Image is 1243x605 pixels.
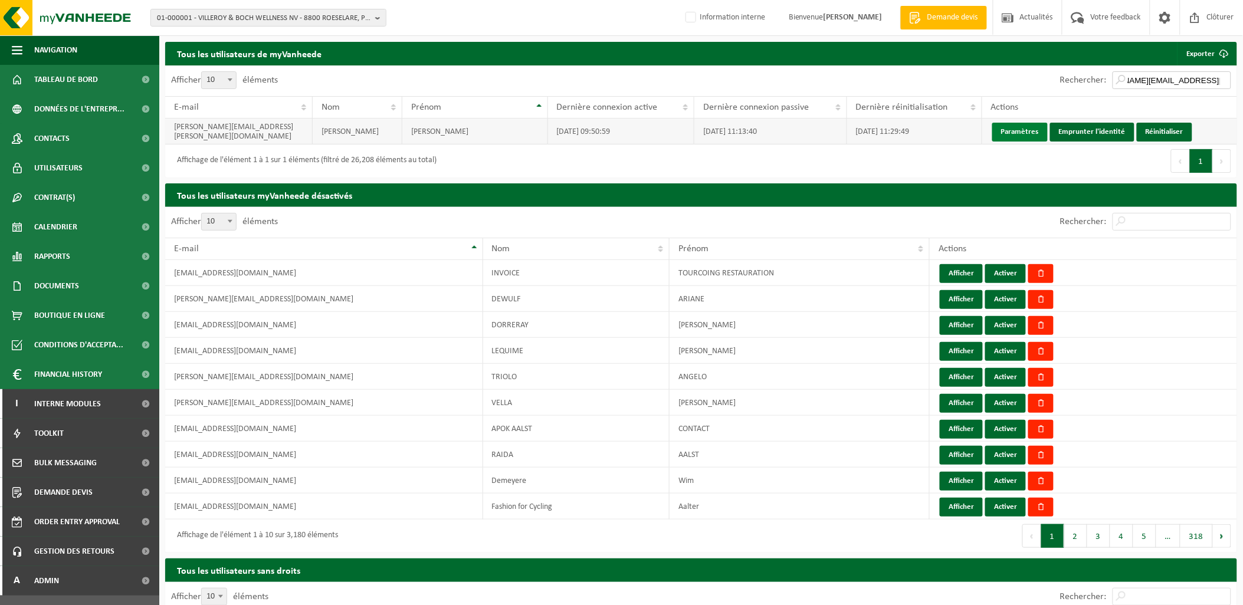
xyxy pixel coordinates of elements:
[1060,218,1107,227] label: Rechercher:
[165,390,483,416] td: [PERSON_NAME][EMAIL_ADDRESS][DOMAIN_NAME]
[157,9,370,27] span: 01-000001 - VILLEROY & BOCH WELLNESS NV - 8800 ROESELARE, POPULIERSTRAAT 1
[165,260,483,286] td: [EMAIL_ADDRESS][DOMAIN_NAME]
[150,9,386,27] button: 01-000001 - VILLEROY & BOCH WELLNESS NV - 8800 ROESELARE, POPULIERSTRAAT 1
[202,588,227,605] span: 10
[683,9,765,27] label: Information interne
[1180,524,1213,548] button: 318
[985,446,1026,465] button: Activer
[670,312,930,338] td: [PERSON_NAME]
[34,389,101,419] span: Interne modules
[985,472,1026,491] button: Activer
[34,507,120,537] span: Order entry approval
[34,94,124,124] span: Données de l'entrepr...
[483,338,670,364] td: LEQUIME
[34,212,77,242] span: Calendrier
[165,183,1237,206] h2: Tous les utilisateurs myVanheede désactivés
[322,103,340,112] span: Nom
[694,119,847,144] td: [DATE] 11:13:40
[201,213,237,231] span: 10
[165,119,313,144] td: [PERSON_NAME][EMAIL_ADDRESS][PERSON_NAME][DOMAIN_NAME]
[985,342,1026,361] button: Activer
[991,103,1019,112] span: Actions
[411,103,441,112] span: Prénom
[34,153,83,183] span: Utilisateurs
[34,271,79,301] span: Documents
[1190,149,1213,173] button: 1
[703,103,809,112] span: Dernière connexion passive
[1213,149,1231,173] button: Next
[12,389,22,419] span: I
[856,103,948,112] span: Dernière réinitialisation
[670,286,930,312] td: ARIANE
[165,364,483,390] td: [PERSON_NAME][EMAIL_ADDRESS][DOMAIN_NAME]
[171,150,437,172] div: Affichage de l'élément 1 à 1 sur 1 éléments (filtré de 26,208 éléments au total)
[985,290,1026,309] button: Activer
[1178,42,1236,65] a: Exporter
[34,330,123,360] span: Conditions d'accepta...
[1110,524,1133,548] button: 4
[670,468,930,494] td: Wim
[165,468,483,494] td: [EMAIL_ADDRESS][DOMAIN_NAME]
[483,260,670,286] td: INVOICE
[557,103,658,112] span: Dernière connexion active
[34,183,75,212] span: Contrat(s)
[992,123,1048,142] a: Paramètres
[940,446,983,465] button: Afficher
[940,342,983,361] button: Afficher
[1171,149,1190,173] button: Previous
[1050,123,1134,142] a: Emprunter l'identité
[34,301,105,330] span: Boutique en ligne
[483,390,670,416] td: VELLA
[34,242,70,271] span: Rapports
[165,42,333,65] h2: Tous les utilisateurs de myVanheede
[940,316,983,335] button: Afficher
[34,65,98,94] span: Tableau de bord
[985,420,1026,439] button: Activer
[34,35,77,65] span: Navigation
[548,119,694,144] td: [DATE] 09:50:59
[678,244,709,254] span: Prénom
[670,364,930,390] td: ANGELO
[202,72,236,88] span: 10
[165,558,1237,581] h2: Tous les utilisateurs sans droits
[940,368,983,387] button: Afficher
[985,316,1026,335] button: Activer
[12,566,22,596] span: A
[1156,524,1180,548] span: …
[924,12,981,24] span: Demande devis
[985,394,1026,413] button: Activer
[483,312,670,338] td: DORRERAY
[34,360,102,389] span: Financial History
[34,448,97,478] span: Bulk Messaging
[847,119,982,144] td: [DATE] 11:29:49
[492,244,510,254] span: Nom
[483,364,670,390] td: TRIOLO
[1213,524,1231,548] button: Next
[1137,123,1192,142] a: Réinitialiser
[985,264,1026,283] button: Activer
[1087,524,1110,548] button: 3
[165,442,483,468] td: [EMAIL_ADDRESS][DOMAIN_NAME]
[483,494,670,519] td: Fashion for Cycling
[34,566,59,596] span: Admin
[940,290,983,309] button: Afficher
[940,420,983,439] button: Afficher
[202,213,236,230] span: 10
[483,468,670,494] td: Demeyere
[165,286,483,312] td: [PERSON_NAME][EMAIL_ADDRESS][DOMAIN_NAME]
[174,244,199,254] span: E-mail
[670,390,930,416] td: [PERSON_NAME]
[483,442,670,468] td: RAIDA
[1060,593,1107,602] label: Rechercher:
[940,394,983,413] button: Afficher
[171,525,338,547] div: Affichage de l'élément 1 à 10 sur 3,180 éléments
[483,286,670,312] td: DEWULF
[824,13,883,22] strong: [PERSON_NAME]
[1060,76,1107,86] label: Rechercher:
[670,338,930,364] td: [PERSON_NAME]
[171,75,278,85] label: Afficher éléments
[483,416,670,442] td: APOK AALST
[171,592,268,601] label: Afficher éléments
[1064,524,1087,548] button: 2
[34,478,93,507] span: Demande devis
